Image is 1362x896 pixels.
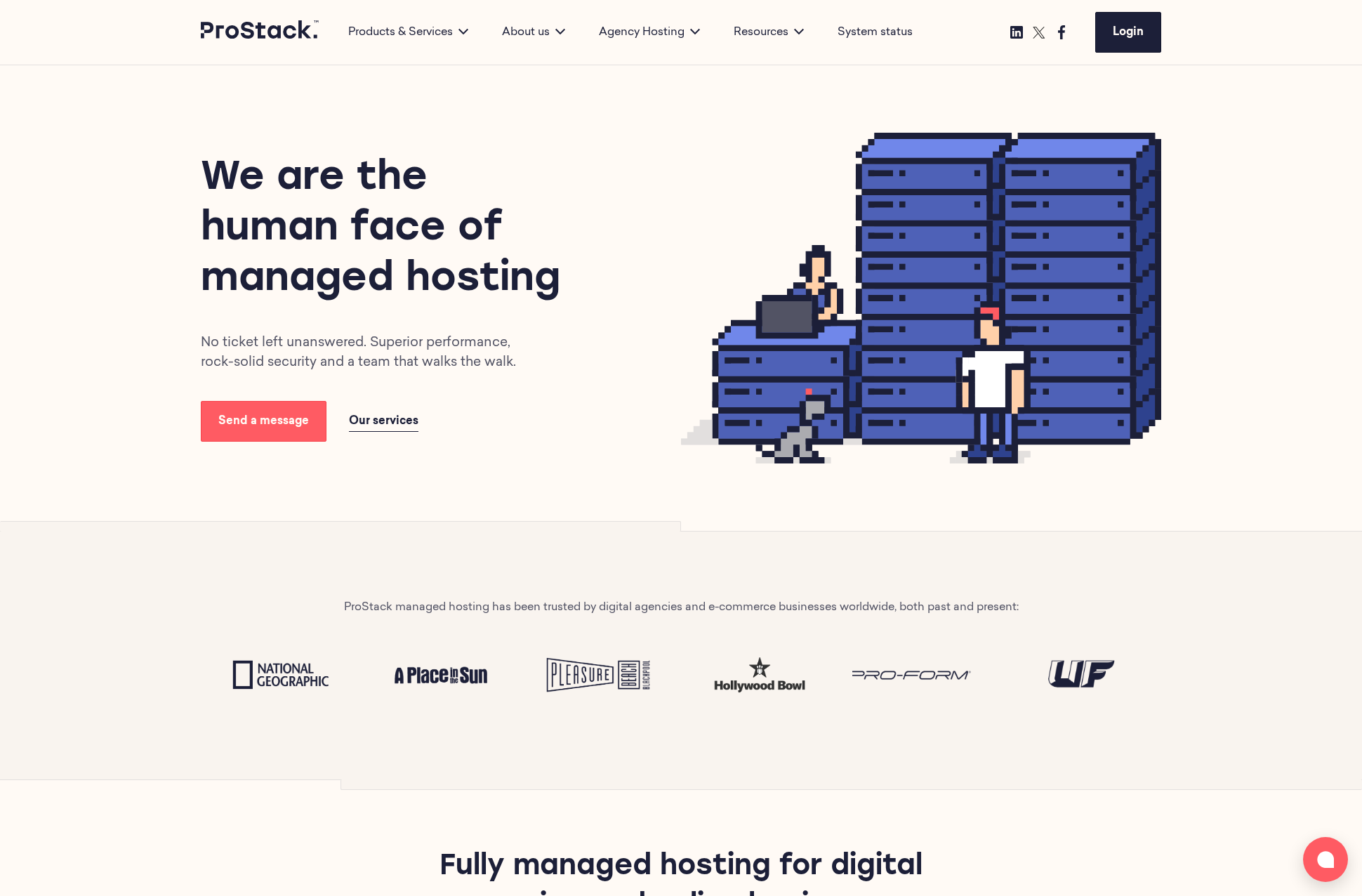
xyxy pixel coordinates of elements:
[372,650,510,701] img: A place in the sun Logo
[838,24,913,41] a: System status
[218,416,309,427] span: Send a message
[201,154,569,305] h1: We are the human face of managed hosting
[1303,837,1348,882] button: Open chat window
[532,650,670,701] img: Pleasure Beach Logo
[692,651,830,699] img: test-hw.png
[201,401,326,442] a: Send a message
[349,416,418,427] span: Our services
[349,411,418,432] a: Our services
[485,24,582,41] div: About us
[1095,12,1161,53] a: Login
[201,334,532,373] p: No ticket left unanswered. Superior performance, rock-solid security and a team that walks the walk.
[582,24,717,41] div: Agency Hosting
[717,24,821,41] div: Resources
[331,24,485,41] div: Products & Services
[212,650,350,701] img: National Geographic Logo
[1012,650,1150,701] img: UF Logo
[201,20,320,44] a: Prostack logo
[1113,27,1144,38] span: Login
[852,650,990,701] img: Proform Logo
[344,599,1019,616] p: ProStack managed hosting has been trusted by digital agencies and e-commerce businesses worldwide...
